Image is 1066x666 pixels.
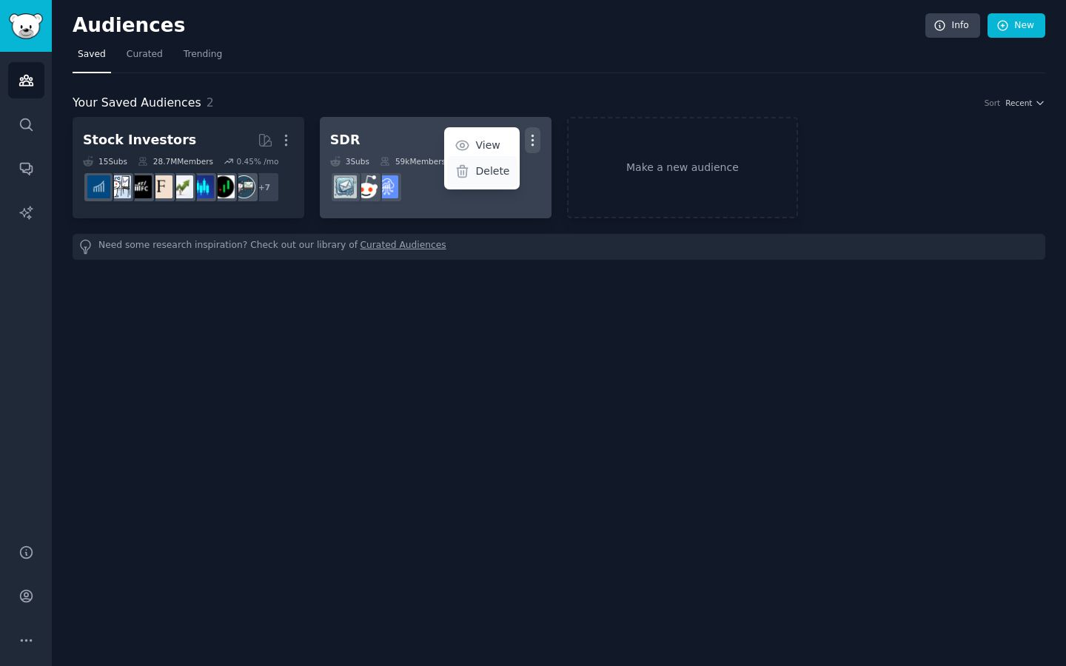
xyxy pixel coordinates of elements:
h2: Audiences [73,14,925,38]
a: Info [925,13,980,38]
span: Curated [127,48,163,61]
img: salesdevelopment [355,175,378,198]
img: SaaSSales [375,175,398,198]
img: coldemail [334,175,357,198]
img: finance [150,175,172,198]
img: investing [170,175,193,198]
div: + 7 [249,172,280,203]
div: Need some research inspiration? Check out our library of [73,234,1045,260]
span: 2 [207,95,214,110]
div: 0.45 % /mo [236,156,278,166]
a: Curated Audiences [361,239,446,255]
a: Stock Investors15Subs28.7MMembers0.45% /mo+7stocksDaytradingStockMarketinvestingfinanceFinancialC... [73,117,304,218]
img: GummySearch logo [9,13,43,39]
div: Stock Investors [83,131,196,149]
a: Trending [178,43,227,73]
img: dividends [87,175,110,198]
span: Recent [1005,98,1032,108]
p: View [475,138,500,153]
a: Saved [73,43,111,73]
div: 3 Sub s [330,156,369,166]
a: New [988,13,1045,38]
span: Your Saved Audiences [73,94,201,112]
img: stocks [232,175,255,198]
div: 59k Members [380,156,446,166]
div: Sort [985,98,1001,108]
button: Recent [1005,98,1045,108]
img: FinancialCareers [129,175,152,198]
img: Daytrading [212,175,235,198]
img: options [108,175,131,198]
div: 15 Sub s [83,156,127,166]
img: StockMarket [191,175,214,198]
a: Make a new audience [567,117,799,218]
div: 28.7M Members [138,156,213,166]
p: Delete [475,164,509,179]
a: Curated [121,43,168,73]
a: SDRViewDelete3Subs59kMembers15.42% /moSaaSSalessalesdevelopmentcoldemail [320,117,552,218]
a: View [447,130,517,161]
div: SDR [330,131,361,149]
span: Trending [184,48,222,61]
span: Saved [78,48,106,61]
